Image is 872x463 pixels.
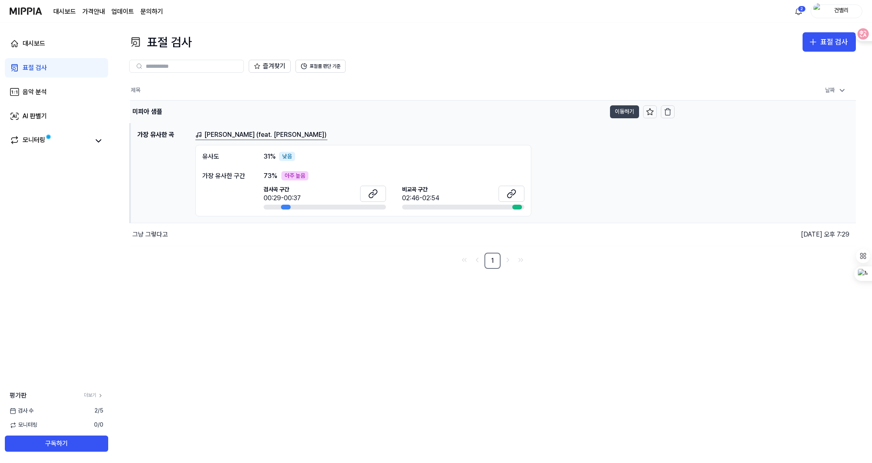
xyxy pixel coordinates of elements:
[820,36,848,48] div: 표절 검사
[10,135,90,147] a: 모니터링
[23,87,47,97] div: 음악 분석
[264,193,301,203] div: 00:29-00:37
[53,7,76,17] a: 대시보드
[202,171,247,181] div: 가장 유사한 구간
[82,7,105,17] a: 가격안내
[281,171,308,181] div: 아주 높음
[129,32,192,52] div: 표절 검사
[296,60,346,73] button: 표절률 판단 기준
[130,81,675,100] th: 제목
[94,407,103,415] span: 2 / 5
[5,107,108,126] a: AI 판별기
[132,230,168,239] div: 그냥 그렇다고
[484,253,501,269] a: 1
[132,107,162,117] div: 미피아 샘플
[111,7,134,17] a: 업데이트
[813,3,823,19] img: profile
[264,186,301,194] span: 검사곡 구간
[195,130,327,140] a: [PERSON_NAME] (feat. [PERSON_NAME])
[610,105,639,118] button: 이동하기
[826,6,857,15] div: 건밸리
[23,39,45,48] div: 대시보드
[675,223,856,246] td: [DATE] 오후 7:29
[822,84,849,97] div: 날짜
[23,63,47,73] div: 표절 검사
[202,152,247,161] div: 유사도
[502,254,514,266] a: Go to next page
[5,436,108,452] button: 구독하기
[137,130,189,217] h1: 가장 유사한 곡
[129,253,856,269] nav: pagination
[675,100,856,123] td: [DATE] 오후 5:48
[472,254,483,266] a: Go to previous page
[515,254,526,266] a: Go to last page
[10,421,38,429] span: 모니터링
[792,5,805,18] button: 알림2
[5,58,108,78] a: 표절 검사
[23,135,45,147] div: 모니터링
[459,254,470,266] a: Go to first page
[402,186,439,194] span: 비교곡 구간
[23,111,47,121] div: AI 판별기
[264,152,276,161] span: 31 %
[140,7,163,17] a: 문의하기
[84,392,103,399] a: 더보기
[279,152,295,161] div: 낮음
[402,193,439,203] div: 02:46-02:54
[249,60,291,73] button: 즐겨찾기
[10,407,34,415] span: 검사 수
[5,82,108,102] a: 음악 분석
[803,32,856,52] button: 표절 검사
[264,171,277,181] span: 73 %
[10,391,27,400] span: 평가판
[94,421,103,429] span: 0 / 0
[798,6,806,12] div: 2
[5,34,108,53] a: 대시보드
[794,6,803,16] img: 알림
[811,4,862,18] button: profile건밸리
